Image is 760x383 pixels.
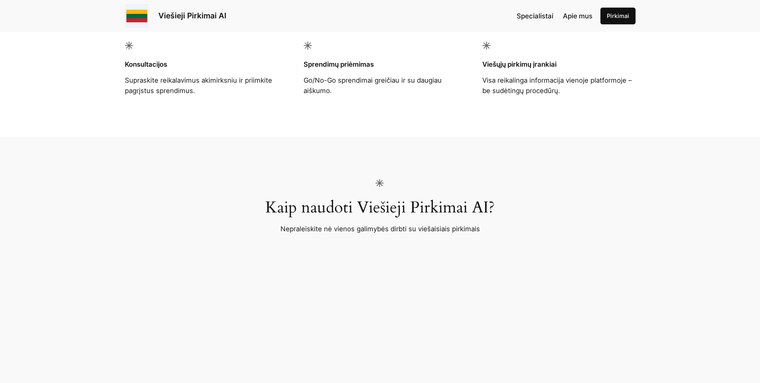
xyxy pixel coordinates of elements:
[600,8,636,24] a: Pirkimai
[517,11,553,21] a: Specialistai
[125,41,278,68] h3: Konsultacijos
[304,41,457,68] h3: Sprendimų priėmimas
[257,234,504,373] iframe: Kaip naudoti Viešieji Pirkimai AI
[563,12,592,20] span: Apie mus
[125,75,278,96] p: Supraskite reikalavimus akimirksniu ir priimkite pagrįstus sprendimus.
[563,11,592,21] a: Apie mus
[158,11,226,20] a: Viešieji Pirkimai AI
[517,12,553,20] span: Specialistai
[280,224,480,234] p: Nepraleiskite nė vienos galimybės dirbti su viešaisiais pirkimais
[304,75,457,96] p: Go/No-Go sprendimai greičiau ir su daugiau aiškumo.
[265,179,495,217] h2: Kaip naudoti Viešieji Pirkimai AI?
[482,41,636,68] h3: Viešųjų pirkimų įrankiai
[517,11,592,21] nav: Navigation
[125,4,149,28] img: Viešieji pirkimai logo
[482,75,636,96] p: Visa reikalinga informacija vienoje platformoje – be sudėtingų procedūrų.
